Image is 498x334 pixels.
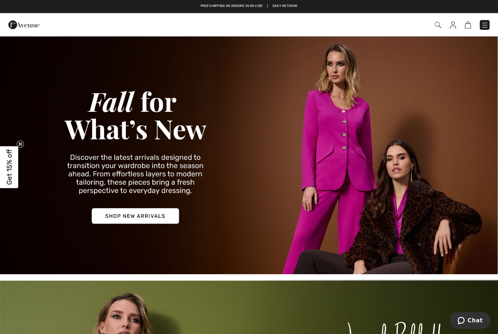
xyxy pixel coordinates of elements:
[435,22,441,28] img: Search
[273,4,298,9] a: Easy Returns
[17,140,24,148] button: Close teaser
[267,4,268,9] span: |
[8,17,39,32] img: 1ère Avenue
[451,312,491,330] iframe: Opens a widget where you can chat to one of our agents
[201,4,263,9] a: Free shipping on orders over ₤120
[450,21,456,29] img: My Info
[465,21,471,28] img: Shopping Bag
[8,21,39,28] a: 1ère Avenue
[481,21,489,29] img: Menu
[5,149,13,185] span: Get 15% off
